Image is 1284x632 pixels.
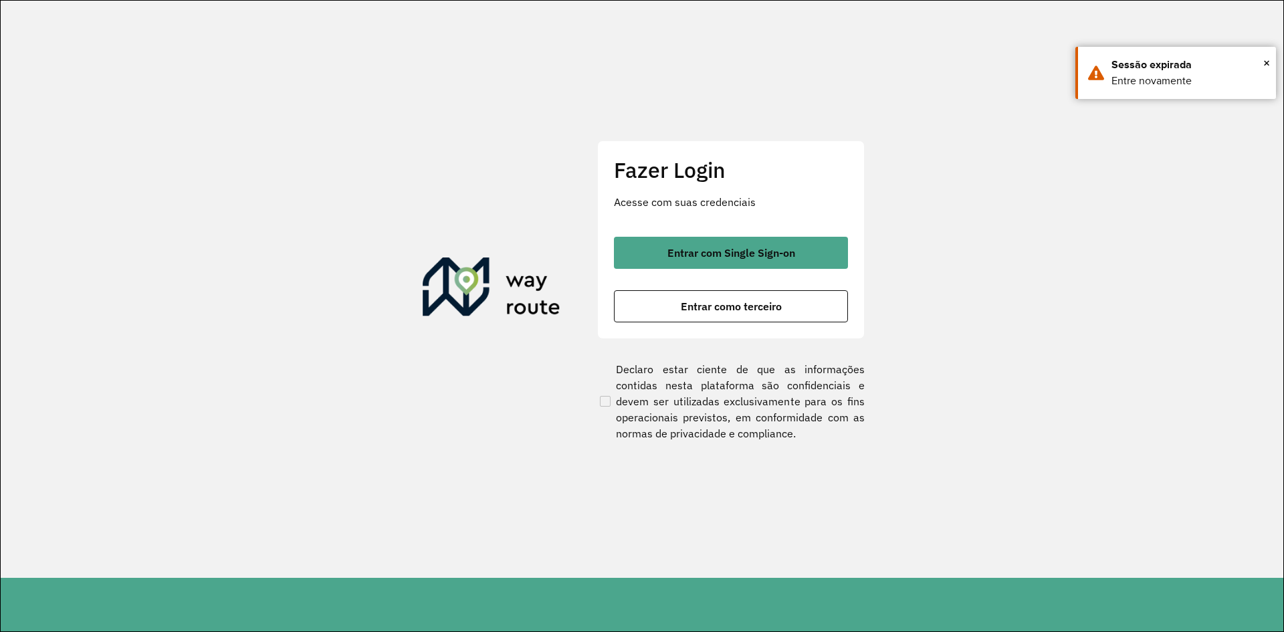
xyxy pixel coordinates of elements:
[597,361,865,441] label: Declaro estar ciente de que as informações contidas nesta plataforma são confidenciais e devem se...
[614,290,848,322] button: button
[614,157,848,183] h2: Fazer Login
[614,194,848,210] p: Acesse com suas credenciais
[667,247,795,258] span: Entrar com Single Sign-on
[1263,53,1270,73] span: ×
[1111,73,1266,89] div: Entre novamente
[423,257,560,322] img: Roteirizador AmbevTech
[1263,53,1270,73] button: Close
[1111,57,1266,73] div: Sessão expirada
[681,301,782,312] span: Entrar como terceiro
[614,237,848,269] button: button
